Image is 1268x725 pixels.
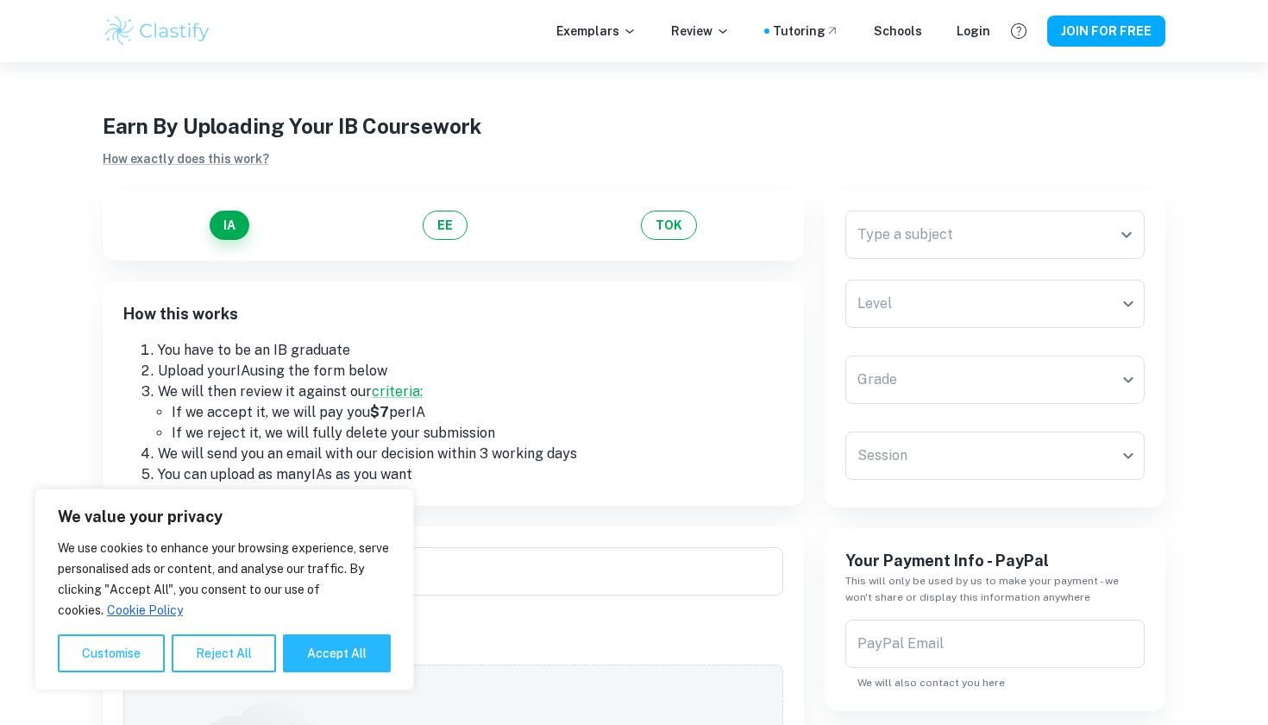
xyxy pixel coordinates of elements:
[103,152,269,166] a: How exactly does this work?
[423,211,468,240] button: EE
[641,211,697,240] button: TOK
[210,211,249,240] button: IA
[845,549,1145,573] h6: Your Payment Info - PayPal
[103,110,1165,142] h1: Earn By Uploading Your IB Coursework
[158,340,783,361] li: You have to be an IB graduate
[158,381,783,402] li: We will then review it against our
[123,302,783,340] h6: How this works
[283,634,391,672] button: Accept All
[106,602,184,618] a: Cookie Policy
[372,383,423,400] a: criteria:
[35,489,414,690] div: We value your privacy
[1004,16,1033,46] button: Help and Feedback
[58,507,391,527] p: We value your privacy
[58,538,391,621] p: We use cookies to enhance your browsing experience, serve personalised ads or content, and analys...
[58,634,165,672] button: Customise
[158,361,783,381] li: Upload your IA using the form below
[671,22,730,41] p: Review
[172,402,783,423] li: If we accept it, we will pay you per IA
[874,22,922,41] a: Schools
[123,639,783,658] p: Your IA
[845,573,1145,606] h6: This will only be used by us to make your payment - we won't share or display this information an...
[158,444,783,464] li: We will send you an email with our decision within 3 working days
[1047,16,1165,47] button: JOIN FOR FREE
[103,14,212,48] img: Clastify logo
[1114,223,1139,247] button: Open
[370,404,389,420] b: $7
[158,464,783,485] li: You can upload as many IA s as you want
[172,423,783,444] li: If we reject it, we will fully delete your submission
[845,620,1145,668] input: We'll contact you here
[773,22,839,41] a: Tutoring
[857,675,1133,690] p: We will also contact you here
[172,634,276,672] button: Reject All
[957,22,990,41] a: Login
[135,602,771,618] p: 0/500
[123,547,783,596] input: What did your IA investigate?
[556,22,637,41] p: Exemplars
